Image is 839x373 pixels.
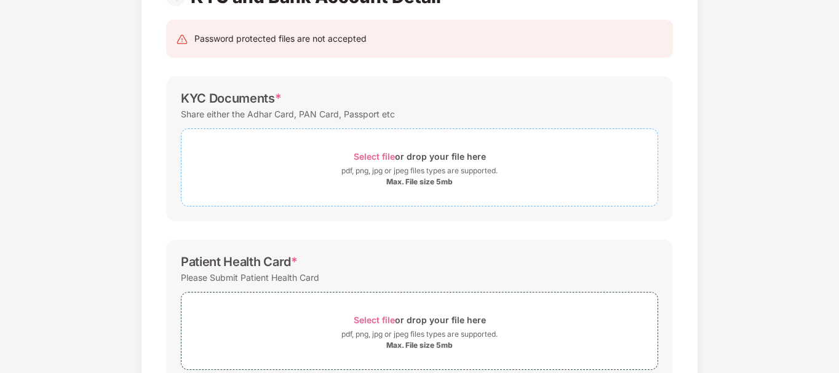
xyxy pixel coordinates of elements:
[181,269,319,286] div: Please Submit Patient Health Card
[341,328,498,340] div: pdf, png, jpg or jpeg files types are supported.
[354,312,486,328] div: or drop your file here
[386,340,453,350] div: Max. File size 5mb
[354,148,486,165] div: or drop your file here
[354,315,395,325] span: Select file
[181,302,658,360] span: Select fileor drop your file herepdf, png, jpg or jpeg files types are supported.Max. File size 5mb
[341,165,498,177] div: pdf, png, jpg or jpeg files types are supported.
[181,254,298,269] div: Patient Health Card
[176,33,188,45] img: svg+xml;base64,PHN2ZyB4bWxucz0iaHR0cDovL3d3dy53My5vcmcvMjAwMC9zdmciIHdpZHRoPSIyNCIgaGVpZ2h0PSIyNC...
[181,138,658,197] span: Select fileor drop your file herepdf, png, jpg or jpeg files types are supported.Max. File size 5mb
[386,177,453,187] div: Max. File size 5mb
[181,91,282,106] div: KYC Documents
[181,106,395,122] div: Share either the Adhar Card, PAN Card, Passport etc
[354,151,395,162] span: Select file
[194,32,367,45] div: Password protected files are not accepted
